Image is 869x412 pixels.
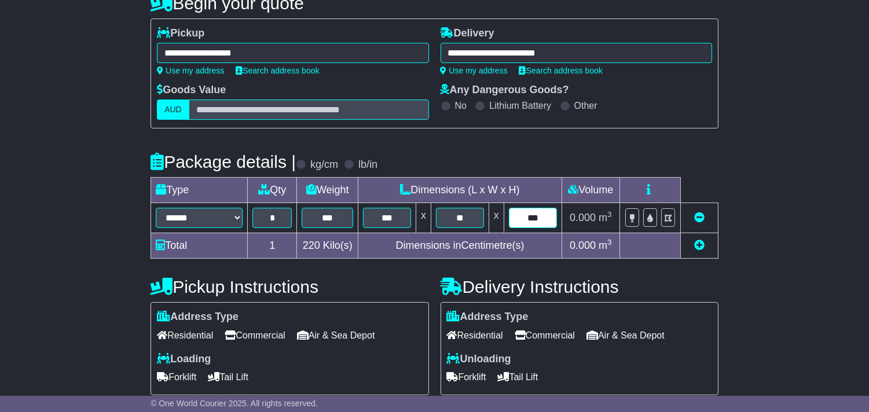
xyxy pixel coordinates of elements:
span: Tail Lift [208,368,248,386]
label: Pickup [157,27,204,40]
span: Air & Sea Depot [586,326,665,344]
span: Residential [157,326,213,344]
span: Residential [447,326,503,344]
a: Remove this item [694,212,705,223]
sup: 3 [607,238,612,247]
td: Qty [248,178,297,203]
sup: 3 [607,210,612,219]
a: Use my address [441,66,508,75]
label: Address Type [157,311,239,323]
td: x [489,203,504,233]
span: m [599,240,612,251]
td: Kilo(s) [297,233,358,259]
label: Unloading [447,353,511,366]
span: 220 [303,240,320,251]
label: No [455,100,467,111]
span: 0.000 [570,212,596,223]
h4: Package details | [151,152,296,171]
span: © One World Courier 2025. All rights reserved. [151,399,318,408]
span: Commercial [515,326,575,344]
label: Any Dangerous Goods? [441,84,569,97]
h4: Delivery Instructions [441,277,718,296]
td: x [416,203,431,233]
span: Tail Lift [498,368,538,386]
label: kg/cm [310,159,338,171]
h4: Pickup Instructions [151,277,428,296]
label: AUD [157,100,189,120]
span: Air & Sea Depot [297,326,375,344]
span: Forklift [157,368,196,386]
td: 1 [248,233,297,259]
td: Dimensions (L x W x H) [358,178,562,203]
label: Other [574,100,597,111]
td: Weight [297,178,358,203]
a: Add new item [694,240,705,251]
label: Loading [157,353,211,366]
td: Dimensions in Centimetre(s) [358,233,562,259]
a: Search address book [236,66,319,75]
label: Delivery [441,27,494,40]
span: Forklift [447,368,486,386]
label: lb/in [358,159,377,171]
td: Total [151,233,248,259]
span: Commercial [225,326,285,344]
a: Use my address [157,66,224,75]
td: Volume [562,178,619,203]
span: m [599,212,612,223]
td: Type [151,178,248,203]
label: Address Type [447,311,529,323]
label: Lithium Battery [489,100,551,111]
label: Goods Value [157,84,226,97]
a: Search address book [519,66,603,75]
span: 0.000 [570,240,596,251]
